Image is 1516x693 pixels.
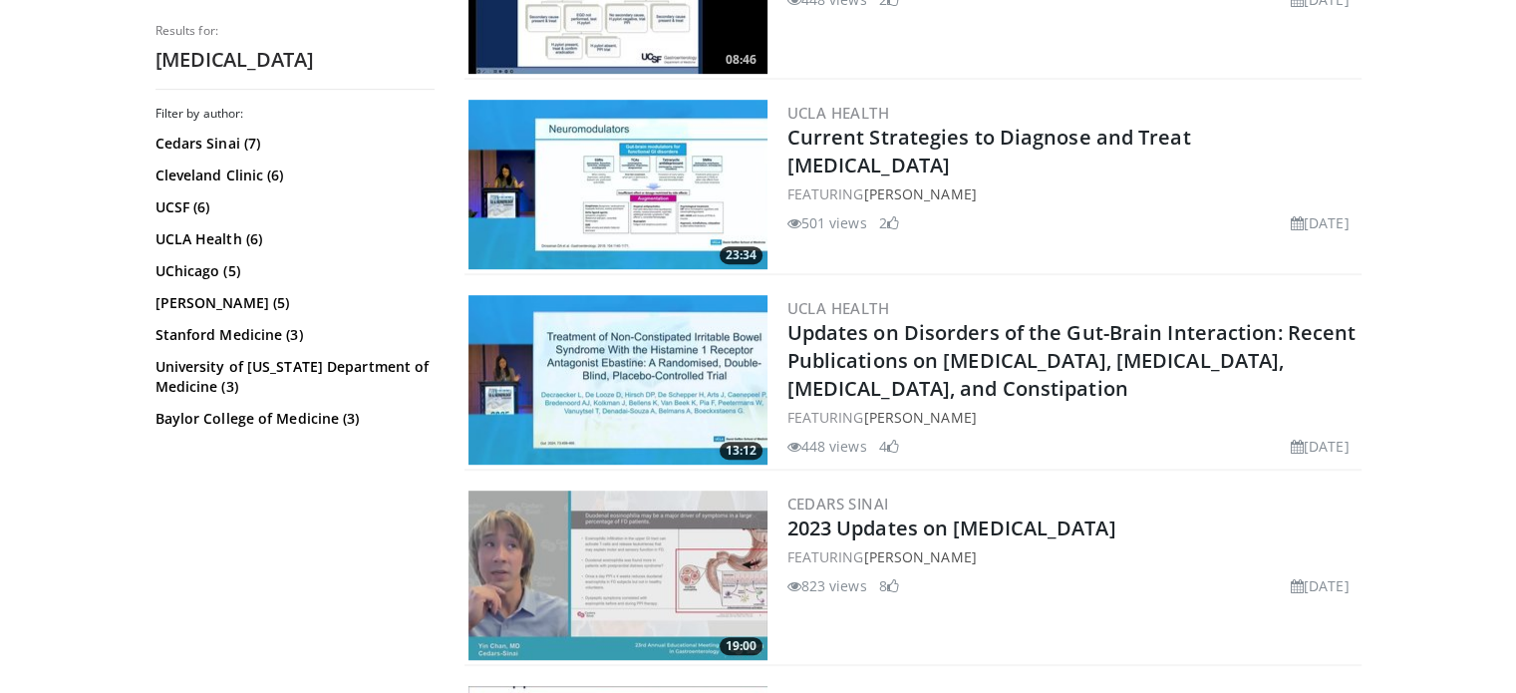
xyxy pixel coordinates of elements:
[787,546,1358,567] div: FEATURING
[155,106,435,122] h3: Filter by author:
[863,184,976,203] a: [PERSON_NAME]
[720,246,762,264] span: 23:34
[787,319,1357,402] a: Updates on Disorders of the Gut-Brain Interaction: Recent Publications on [MEDICAL_DATA], [MEDICA...
[155,293,430,313] a: [PERSON_NAME] (5)
[155,197,430,217] a: UCSF (6)
[879,575,899,596] li: 8
[155,229,430,249] a: UCLA Health (6)
[468,100,767,269] a: 23:34
[787,183,1358,204] div: FEATURING
[155,166,430,185] a: Cleveland Clinic (6)
[1291,212,1350,233] li: [DATE]
[787,494,889,514] a: Cedars Sinai
[787,407,1358,428] div: FEATURING
[720,51,762,69] span: 08:46
[1291,575,1350,596] li: [DATE]
[787,436,867,457] li: 448 views
[468,100,767,269] img: 0d08da85-0c37-4839-975f-4e201231bdbb.300x170_q85_crop-smart_upscale.jpg
[879,212,899,233] li: 2
[1291,436,1350,457] li: [DATE]
[155,47,435,73] h2: [MEDICAL_DATA]
[787,212,867,233] li: 501 views
[720,442,762,460] span: 13:12
[155,23,435,39] p: Results for:
[787,124,1191,178] a: Current Strategies to Diagnose and Treat [MEDICAL_DATA]
[787,575,867,596] li: 823 views
[863,547,976,566] a: [PERSON_NAME]
[155,325,430,345] a: Stanford Medicine (3)
[468,491,767,660] a: 19:00
[468,295,767,465] a: 13:12
[879,436,899,457] li: 4
[468,295,767,465] img: af886035-1523-43d7-b9fd-b7ad410bc141.300x170_q85_crop-smart_upscale.jpg
[720,637,762,655] span: 19:00
[155,357,430,397] a: University of [US_STATE] Department of Medicine (3)
[787,515,1116,541] a: 2023 Updates on [MEDICAL_DATA]
[155,134,430,154] a: Cedars Sinai (7)
[863,408,976,427] a: [PERSON_NAME]
[155,261,430,281] a: UChicago (5)
[787,103,889,123] a: UCLA Health
[468,491,767,660] img: 11e7fc7d-506e-43c8-91e6-568f91a43286.300x170_q85_crop-smart_upscale.jpg
[155,409,430,429] a: Baylor College of Medicine (3)
[787,298,889,318] a: UCLA Health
